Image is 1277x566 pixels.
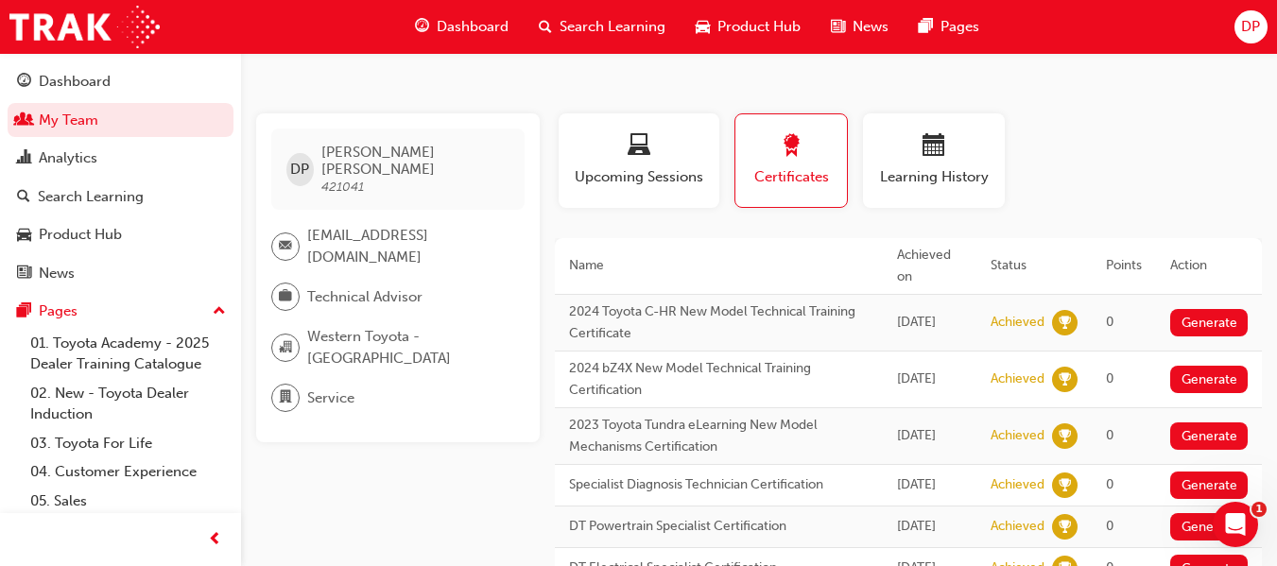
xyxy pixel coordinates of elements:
th: Achieved on [883,238,977,295]
div: Achieved [991,427,1044,445]
div: Dashboard [39,71,111,93]
span: Learning History [877,166,991,188]
span: guage-icon [17,74,31,91]
span: 0 [1106,314,1113,330]
span: Upcoming Sessions [573,166,705,188]
div: Achieved [991,476,1044,494]
div: Achieved [991,314,1044,332]
span: car-icon [17,227,31,244]
th: Action [1156,238,1262,295]
span: Service [307,387,354,409]
div: Product Hub [39,224,122,246]
button: DashboardMy TeamAnalyticsSearch LearningProduct HubNews [8,60,233,294]
span: search-icon [539,15,552,39]
button: Generate [1170,513,1248,540]
span: [EMAIL_ADDRESS][DOMAIN_NAME] [307,225,509,267]
span: learningRecordVerb_ACHIEVE-icon [1052,423,1078,449]
span: 421041 [321,179,364,195]
span: Search Learning [560,16,665,38]
span: car-icon [696,15,710,39]
span: 0 [1106,476,1113,492]
span: chart-icon [17,150,31,167]
span: Dashboard [437,16,509,38]
span: email-icon [279,234,292,259]
span: Pages [940,16,979,38]
div: Achieved [991,370,1044,388]
button: DP [1234,10,1268,43]
span: up-icon [213,300,226,324]
span: 1 [1251,502,1267,517]
span: Fri Dec 01 2023 14:29:38 GMT+1100 (Australian Eastern Daylight Time) [897,427,936,443]
span: Western Toyota - [GEOGRAPHIC_DATA] [307,326,509,369]
span: guage-icon [415,15,429,39]
th: Status [976,238,1092,295]
span: briefcase-icon [279,284,292,309]
a: car-iconProduct Hub [681,8,816,46]
span: Product Hub [717,16,801,38]
a: My Team [8,103,233,138]
button: Pages [8,294,233,329]
span: DP [1241,16,1260,38]
a: 02. New - Toyota Dealer Induction [23,379,233,429]
span: Fri Nov 03 2023 21:39:49 GMT+1100 (Australian Eastern Daylight Time) [897,518,936,534]
a: Dashboard [8,64,233,99]
a: Analytics [8,141,233,176]
button: Certificates [734,113,848,208]
span: department-icon [279,386,292,410]
span: pages-icon [17,303,31,320]
img: Trak [9,6,160,48]
a: News [8,256,233,291]
span: learningRecordVerb_ACHIEVE-icon [1052,514,1078,540]
span: learningRecordVerb_ACHIEVE-icon [1052,367,1078,392]
span: 0 [1106,518,1113,534]
a: 05. Sales [23,487,233,516]
a: search-iconSearch Learning [524,8,681,46]
span: DP [290,159,309,180]
a: 04. Customer Experience [23,457,233,487]
span: Sat Mar 02 2024 18:42:12 GMT+1100 (Australian Eastern Daylight Time) [897,370,936,386]
td: 2024 Toyota C-HR New Model Technical Training Certificate [555,295,883,352]
button: Generate [1170,309,1248,336]
th: Name [555,238,883,295]
button: Generate [1170,472,1248,499]
span: 0 [1106,370,1113,386]
span: Certificates [750,166,833,188]
span: news-icon [831,15,845,39]
span: News [853,16,889,38]
a: news-iconNews [816,8,904,46]
a: 03. Toyota For Life [23,429,233,458]
iframe: Intercom live chat [1213,502,1258,547]
button: Generate [1170,422,1248,450]
td: 2023 Toyota Tundra eLearning New Model Mechanisms Certification [555,408,883,465]
span: organisation-icon [279,335,292,360]
button: Learning History [863,113,1005,208]
a: Product Hub [8,217,233,252]
span: laptop-icon [628,134,650,160]
span: 0 [1106,427,1113,443]
a: Search Learning [8,180,233,214]
span: [PERSON_NAME] [PERSON_NAME] [321,144,509,178]
span: Fri May 03 2024 08:54:54 GMT+1000 (Australian Eastern Standard Time) [897,314,936,330]
span: calendar-icon [923,134,945,160]
td: 2024 bZ4X New Model Technical Training Certification [555,352,883,408]
div: Analytics [39,147,97,169]
span: pages-icon [919,15,933,39]
div: Achieved [991,518,1044,536]
a: pages-iconPages [904,8,994,46]
span: Wed Nov 08 2023 12:15:14 GMT+1100 (Australian Eastern Daylight Time) [897,476,936,492]
td: Specialist Diagnosis Technician Certification [555,465,883,506]
div: News [39,263,75,284]
th: Points [1092,238,1156,295]
span: award-icon [780,134,802,160]
span: learningRecordVerb_ACHIEVE-icon [1052,472,1078,498]
button: Generate [1170,366,1248,393]
td: DT Powertrain Specialist Certification [555,506,883,548]
span: learningRecordVerb_ACHIEVE-icon [1052,310,1078,335]
button: Upcoming Sessions [559,113,719,208]
div: Pages [39,300,78,322]
a: 01. Toyota Academy - 2025 Dealer Training Catalogue [23,329,233,379]
span: Technical Advisor [307,286,423,308]
div: Search Learning [38,186,144,208]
